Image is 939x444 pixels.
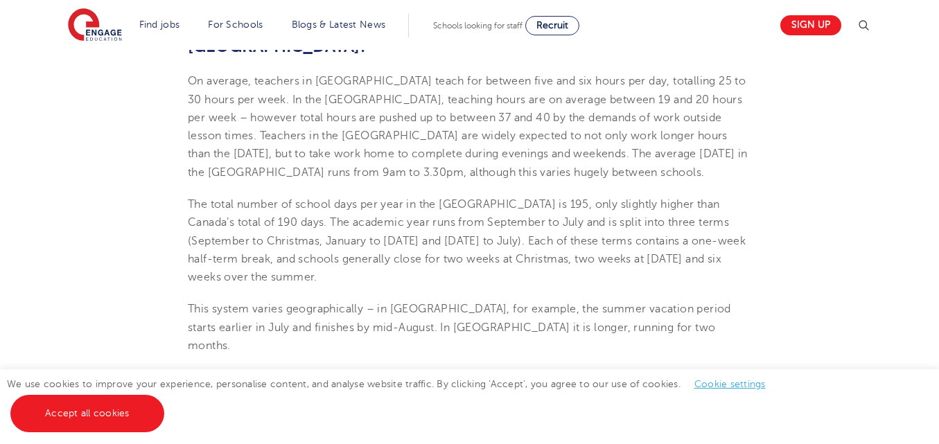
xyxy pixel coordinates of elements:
[188,198,746,283] span: The total number of school days per year in the [GEOGRAPHIC_DATA] is 195, only slightly higher th...
[292,19,386,30] a: Blogs & Latest News
[433,21,523,30] span: Schools looking for staff
[68,8,122,43] img: Engage Education
[536,20,568,30] span: Recruit
[188,303,731,352] span: This system varies geographically – in [GEOGRAPHIC_DATA], for example, the summer vacation period...
[525,16,579,35] a: Recruit
[208,19,263,30] a: For Schools
[10,395,164,432] a: Accept all cookies
[139,19,180,30] a: Find jobs
[780,15,841,35] a: Sign up
[7,379,780,418] span: We use cookies to improve your experience, personalise content, and analyse website traffic. By c...
[188,75,746,142] span: On average, teachers in [GEOGRAPHIC_DATA] teach for between five and six hours per day, totalling...
[188,130,748,179] span: Teachers in the [GEOGRAPHIC_DATA] are widely expected to not only work longer hours than the [DAT...
[694,379,766,389] a: Cookie settings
